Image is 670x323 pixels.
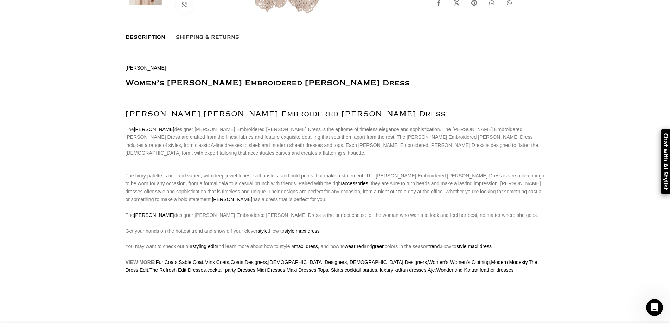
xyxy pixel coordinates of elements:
a: feather dresses [480,267,514,273]
a: maxi dress [294,244,318,249]
strong: Women’s [PERSON_NAME] Embroidered [PERSON_NAME] Dress [126,80,409,86]
a: accessories [342,181,368,186]
a: [DEMOGRAPHIC_DATA] Designers [348,259,427,265]
a: wear red [345,244,364,249]
strong: , [203,259,204,265]
strong: , [177,259,179,265]
a: Coats [230,259,243,265]
strong: , [229,259,230,265]
a: style maxi dress [457,244,492,249]
a: Aje [428,267,435,273]
a: Shipping & Returns [176,30,239,45]
a: [DEMOGRAPHIC_DATA] Designers [268,259,347,265]
a: style. [257,228,269,234]
a: [PERSON_NAME] [134,127,174,132]
strong: VIEW MORE: [126,259,156,265]
a: Dresses [188,267,206,273]
iframe: Intercom live chat [646,299,663,316]
a: Wonderland Kaftan [436,267,478,273]
a: green [372,244,385,249]
a: styling edit [192,244,216,249]
span: Description [126,33,165,41]
a: The Refresh Edit [149,267,186,273]
p: The Ivory palette is rich and varied, with deep jewel tones, soft pastels, and bold prints that m... [126,172,545,282]
h2: [PERSON_NAME] [PERSON_NAME] Embroidered [PERSON_NAME] Dress [126,110,545,118]
a: cocktail party Dresses [207,267,255,273]
a: Women’s Clothing [450,259,490,265]
a: Women’s [428,259,449,265]
a: Maxi Dresses [287,267,317,273]
a: Description [126,30,165,45]
a: The Dress Edit [126,259,537,273]
a: Fur Coats [156,259,177,265]
a: Sable Coat [179,259,203,265]
a: Tops, [318,267,329,273]
a: Modern Modesty [491,259,527,265]
a: luxury kaftan dresses [380,267,426,273]
a: cocktail parties. [345,267,378,273]
a: Mink Coats [204,259,229,265]
a: Midi Dresses [257,267,285,273]
div: The designer [PERSON_NAME] Embroidered [PERSON_NAME] Dress is the epitome of timeless elegance an... [126,125,545,157]
a: style maxi dress [284,228,319,234]
strong: , [243,259,245,265]
span: Shipping & Returns [176,33,239,41]
a: [PERSON_NAME] [212,196,252,202]
a: trend. [428,244,441,249]
a: [PERSON_NAME] [134,212,174,218]
a: Skirts [331,267,343,273]
a: [PERSON_NAME] [126,65,166,71]
a: Designers [245,259,267,265]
